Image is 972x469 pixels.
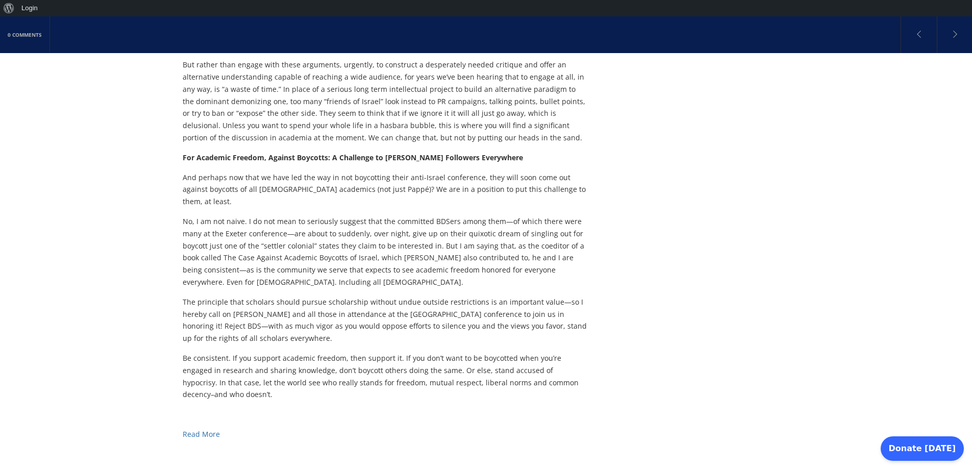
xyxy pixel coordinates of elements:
p: The principle that scholars should pursue scholarship without undue outside restrictions is an im... [183,296,587,344]
p: But rather than engage with these arguments, urgently, to construct a desperately needed critique... [183,59,587,144]
p: Be consistent. If you support academic freedom, then support it. If you don’t want to be boycotte... [183,352,587,401]
p: And perhaps now that we have led the way in not boycotting their anti-Israel conference, they wil... [183,171,587,208]
strong: For Academic Freedom, Against Boycotts: A Challenge to [PERSON_NAME] Followers Everywhere [183,153,523,162]
p: No, I am not naive. I do not mean to seriously suggest that the committed BDSers among them—of wh... [183,215,587,288]
a: Read More [183,429,220,439]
